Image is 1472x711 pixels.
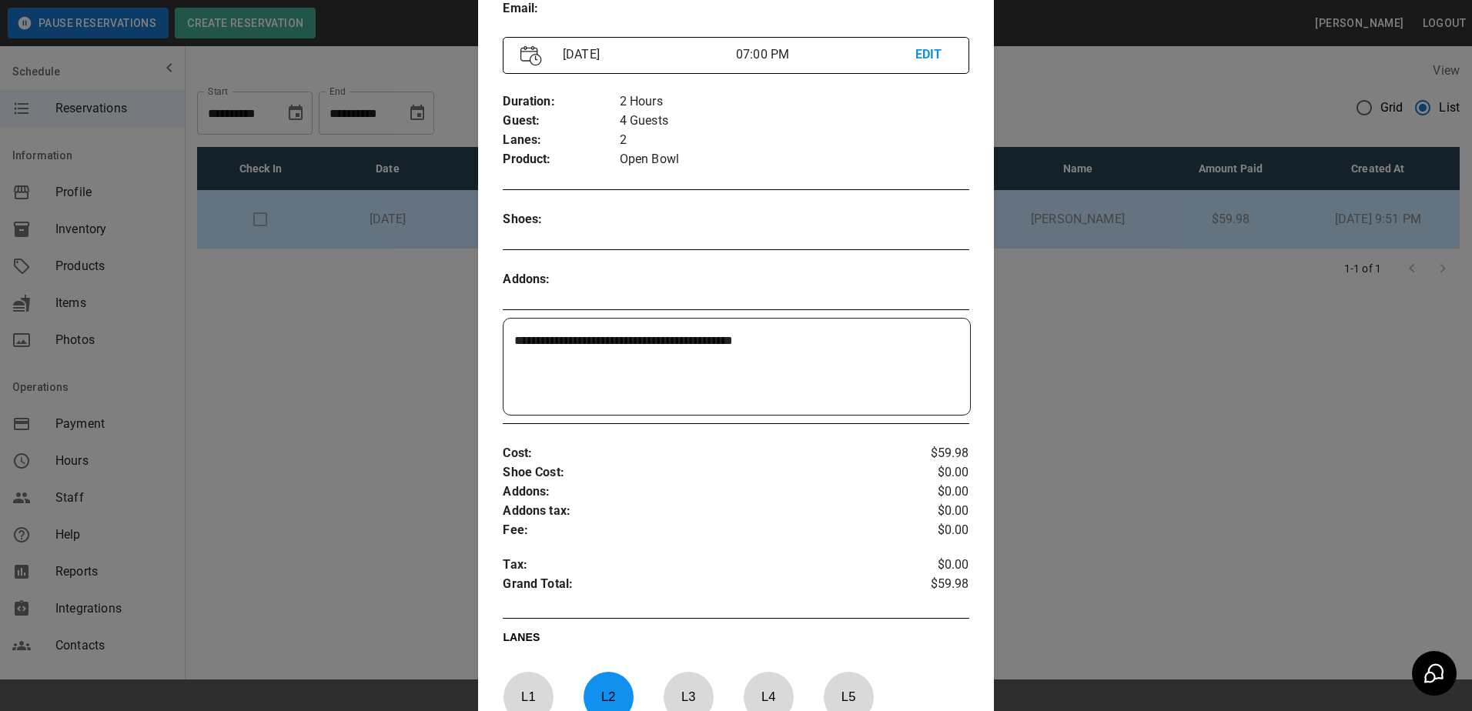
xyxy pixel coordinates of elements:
p: Product : [503,150,619,169]
p: $0.00 [892,521,969,540]
p: EDIT [915,45,952,65]
p: 2 Hours [620,92,969,112]
p: Grand Total : [503,575,891,598]
p: 2 [620,131,969,150]
p: Shoes : [503,210,619,229]
p: Addons : [503,482,891,502]
p: $0.00 [892,463,969,482]
p: Addons tax : [503,502,891,521]
p: $0.00 [892,482,969,502]
p: 07:00 PM [736,45,915,64]
p: Fee : [503,521,891,540]
p: Lanes : [503,131,619,150]
p: Open Bowl [620,150,969,169]
p: Duration : [503,92,619,112]
p: Addons : [503,270,619,289]
p: $0.00 [892,556,969,575]
p: $59.98 [892,444,969,463]
p: Tax : [503,556,891,575]
p: [DATE] [557,45,736,64]
p: Shoe Cost : [503,463,891,482]
p: $0.00 [892,502,969,521]
p: LANES [503,629,969,651]
p: $59.98 [892,575,969,598]
img: Vector [520,45,542,66]
p: Guest : [503,112,619,131]
p: 4 Guests [620,112,969,131]
p: Cost : [503,444,891,463]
